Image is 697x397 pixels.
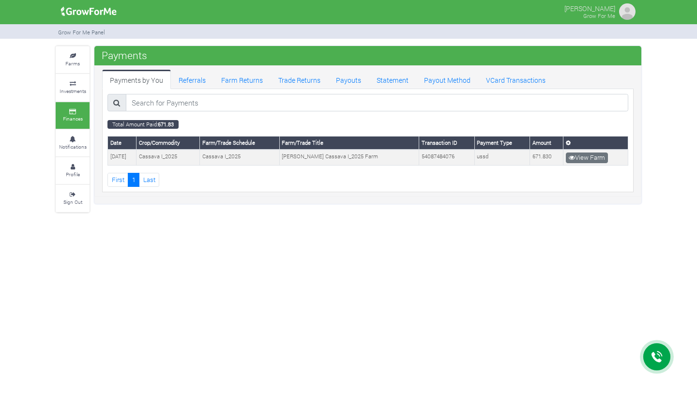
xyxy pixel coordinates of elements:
small: Grow For Me Panel [58,29,105,36]
a: Trade Returns [271,70,328,89]
small: Notifications [59,143,87,150]
small: Sign Out [63,198,82,205]
th: Farm/Trade Schedule [200,137,279,150]
a: Profile [56,157,90,184]
a: Payout Method [416,70,478,89]
a: VCard Transactions [478,70,553,89]
a: Payouts [328,70,369,89]
th: Farm/Trade Title [279,137,419,150]
td: 54087484076 [419,150,475,165]
p: [PERSON_NAME] [564,2,615,14]
th: Transaction ID [419,137,475,150]
td: Cassava I_2025 [136,150,200,165]
a: View Farm [566,153,608,163]
small: Grow For Me [583,12,615,19]
img: growforme image [618,2,637,21]
td: [DATE] [108,150,136,165]
small: Farms [65,60,80,67]
small: Investments [60,88,86,94]
a: Finances [56,102,90,129]
th: Payment Type [474,137,530,150]
b: 671.83 [158,121,174,128]
small: Profile [66,171,80,178]
img: growforme image [58,2,120,21]
a: 1 [128,173,139,187]
td: ussd [474,150,530,165]
td: [PERSON_NAME] Cassava I_2025 Farm [279,150,419,165]
a: Referrals [171,70,213,89]
a: Last [139,173,159,187]
th: Crop/Commodity [136,137,200,150]
a: Farm Returns [213,70,271,89]
th: Date [108,137,136,150]
th: Amount [530,137,563,150]
a: Notifications [56,130,90,156]
a: Farms [56,46,90,73]
a: Sign Out [56,185,90,212]
a: Statement [369,70,416,89]
nav: Page Navigation [107,173,628,187]
input: Search for Payments [126,94,628,111]
a: Payments by You [102,70,171,89]
a: Investments [56,74,90,101]
a: First [107,173,128,187]
td: 671.830 [530,150,563,165]
small: Finances [63,115,83,122]
small: Total Amount Paid: [107,120,179,129]
span: Payments [99,46,150,65]
td: Cassava I_2025 [200,150,279,165]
